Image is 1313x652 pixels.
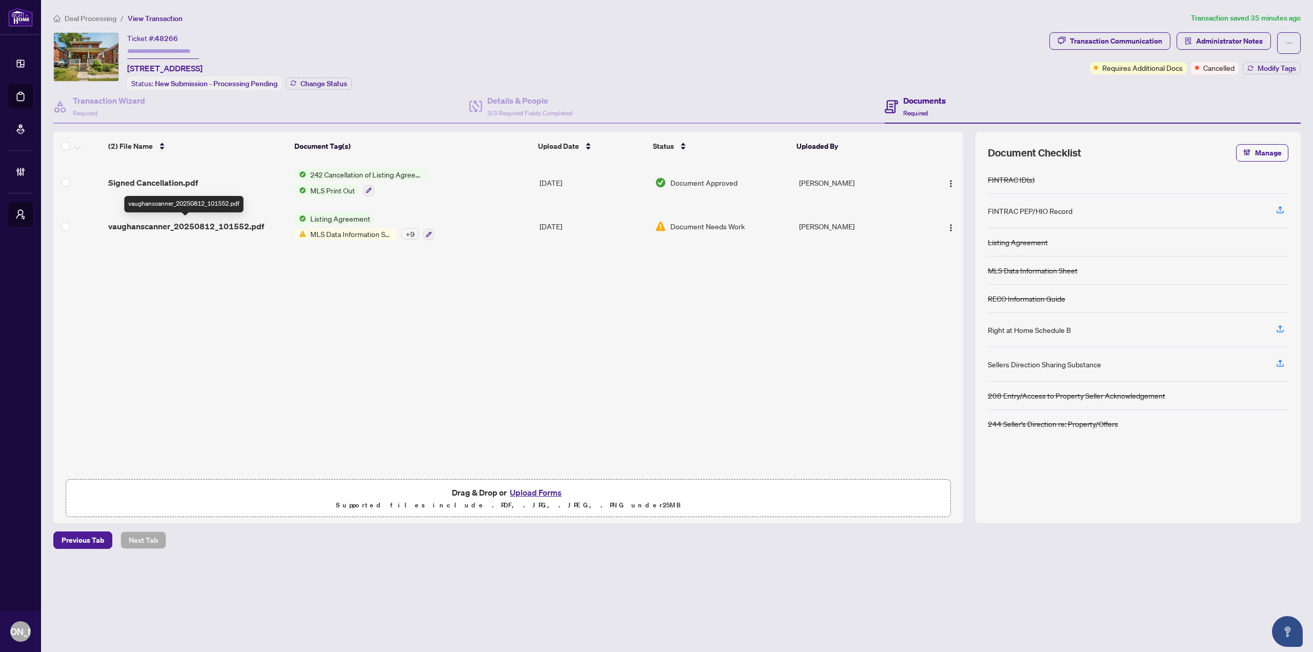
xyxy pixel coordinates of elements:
span: Signed Cancellation.pdf [108,176,198,189]
td: [PERSON_NAME] [795,161,922,205]
span: MLS Data Information Sheet [306,228,397,240]
div: Sellers Direction Sharing Substance [988,359,1101,370]
span: Modify Tags [1258,65,1296,72]
div: 208 Entry/Access to Property Seller Acknowledgement [988,390,1165,401]
img: Status Icon [295,213,306,224]
span: Upload Date [538,141,579,152]
img: Logo [947,180,955,188]
span: Listing Agreement [306,213,374,224]
span: [STREET_ADDRESS] [127,62,203,74]
button: Administrator Notes [1177,32,1271,50]
span: Document Checklist [988,146,1081,160]
span: home [53,15,61,22]
span: Drag & Drop orUpload FormsSupported files include .PDF, .JPG, .JPEG, .PNG under25MB [66,480,950,518]
span: (2) File Name [108,141,153,152]
p: Supported files include .PDF, .JPG, .JPEG, .PNG under 25 MB [72,499,944,511]
button: Manage [1236,144,1288,162]
button: Previous Tab [53,531,112,549]
img: Status Icon [295,228,306,240]
span: solution [1185,37,1192,45]
button: Change Status [286,77,352,90]
div: Listing Agreement [988,236,1048,248]
img: Document Status [655,221,666,232]
span: Deal Processing [65,14,116,23]
td: [DATE] [535,205,651,249]
th: (2) File Name [104,132,290,161]
span: MLS Print Out [306,185,359,196]
li: / [121,12,124,24]
button: Modify Tags [1243,62,1301,74]
h4: Transaction Wizard [73,94,145,107]
img: Logo [947,224,955,232]
div: RECO Information Guide [988,293,1065,304]
th: Upload Date [534,132,649,161]
span: Document Needs Work [670,221,745,232]
article: Transaction saved 35 minutes ago [1191,12,1301,24]
span: Required [903,109,928,117]
span: Requires Additional Docs [1102,62,1183,73]
img: Status Icon [295,185,306,196]
button: Status IconListing AgreementStatus IconMLS Data Information Sheet+9 [295,213,434,241]
span: vaughanscanner_20250812_101552.pdf [108,220,264,232]
div: Right at Home Schedule B [988,324,1071,335]
h4: Details & People [487,94,572,107]
div: vaughanscanner_20250812_101552.pdf [124,196,244,212]
div: + 9 [401,228,419,240]
img: IMG-W12338724_1.jpg [54,33,118,81]
div: MLS Data Information Sheet [988,265,1078,276]
span: Manage [1255,145,1282,161]
span: Required [73,109,97,117]
th: Uploaded By [792,132,919,161]
img: logo [8,8,33,27]
span: Cancelled [1203,62,1235,73]
button: Transaction Communication [1049,32,1170,50]
td: [PERSON_NAME] [795,205,922,249]
button: Next Tab [121,531,166,549]
span: Status [653,141,674,152]
img: Status Icon [295,169,306,180]
span: Change Status [301,80,347,87]
button: Status Icon242 Cancellation of Listing Agreement - Authority to Offer for SaleStatus IconMLS Prin... [295,169,428,196]
div: 244 Seller’s Direction re: Property/Offers [988,418,1118,429]
span: Drag & Drop or [452,486,565,499]
div: Ticket #: [127,32,178,44]
span: ellipsis [1285,39,1292,47]
span: 3/3 Required Fields Completed [487,109,572,117]
div: Status: [127,76,282,90]
th: Document Tag(s) [290,132,534,161]
h4: Documents [903,94,946,107]
span: Administrator Notes [1196,33,1263,49]
img: Document Status [655,177,666,188]
div: FINTRAC PEP/HIO Record [988,205,1072,216]
div: FINTRAC ID(s) [988,174,1035,185]
th: Status [649,132,792,161]
div: Transaction Communication [1070,33,1162,49]
span: Document Approved [670,177,738,188]
span: Previous Tab [62,532,104,548]
button: Open asap [1272,616,1303,647]
span: New Submission - Processing Pending [155,79,277,88]
span: 48266 [155,34,178,43]
button: Logo [943,174,959,191]
span: View Transaction [128,14,183,23]
button: Logo [943,218,959,234]
td: [DATE] [535,161,651,205]
span: 242 Cancellation of Listing Agreement - Authority to Offer for Sale [306,169,428,180]
span: user-switch [15,209,26,220]
button: Upload Forms [507,486,565,499]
